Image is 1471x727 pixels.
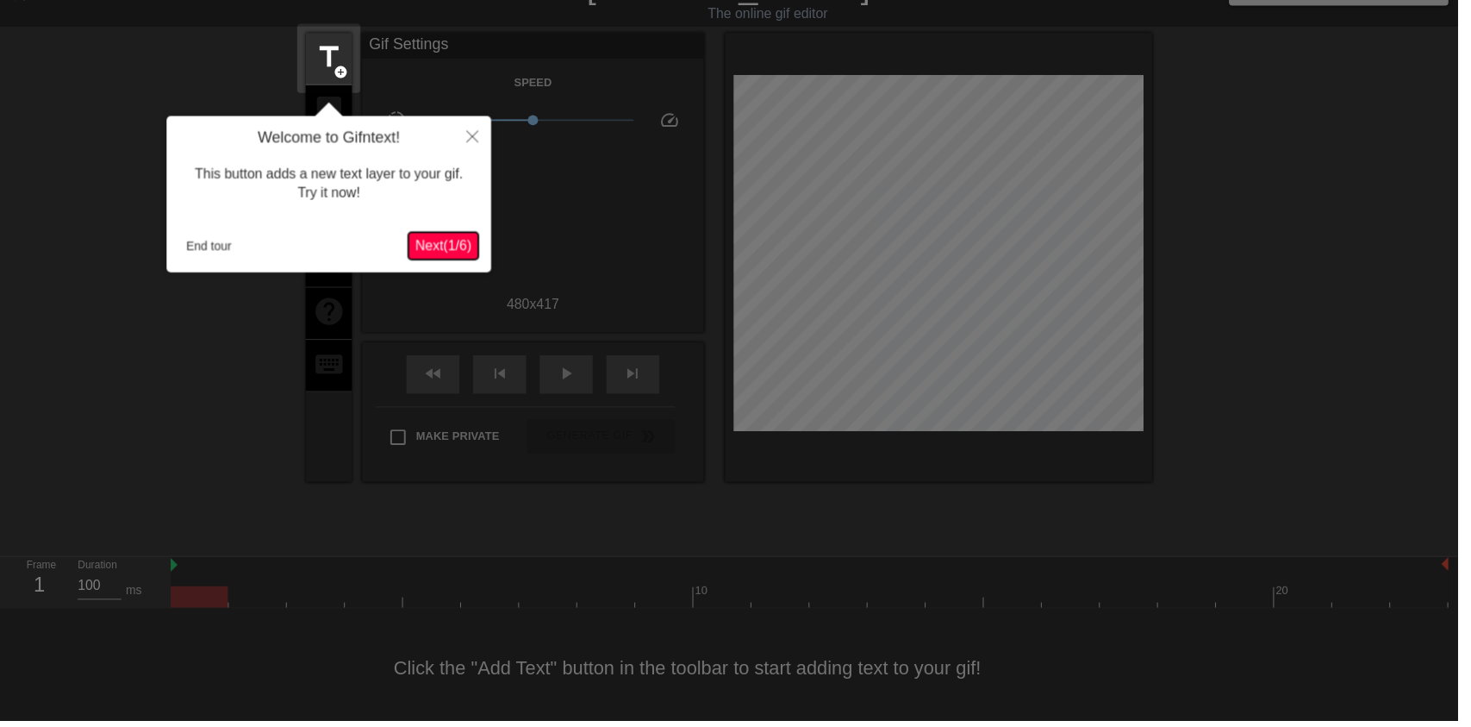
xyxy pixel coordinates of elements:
[419,241,476,255] span: Next ( 1 / 6 )
[181,130,483,149] h4: Welcome to Gifntext!
[412,235,483,262] button: Next
[181,149,483,222] div: This button adds a new text layer to your gif. Try it now!
[181,235,240,261] button: End tour
[458,117,496,157] button: Close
